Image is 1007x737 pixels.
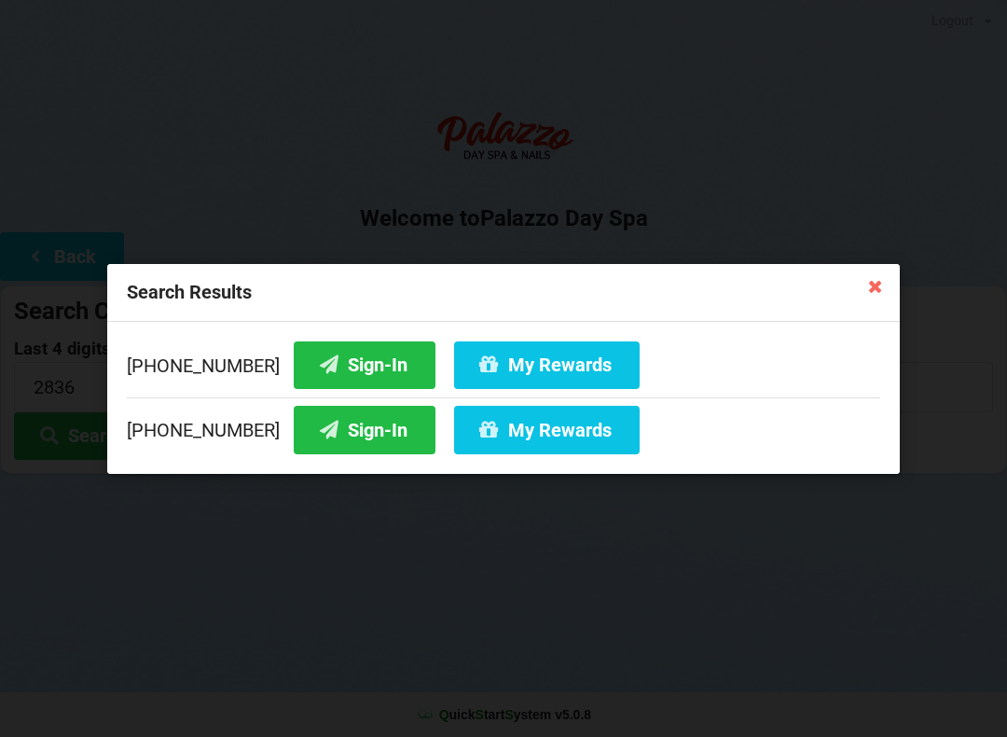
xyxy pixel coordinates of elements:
button: Sign-In [294,406,435,453]
button: My Rewards [454,406,640,453]
button: Sign-In [294,341,435,388]
div: Search Results [107,264,900,322]
button: My Rewards [454,341,640,388]
div: [PHONE_NUMBER] [127,396,880,453]
div: [PHONE_NUMBER] [127,341,880,396]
